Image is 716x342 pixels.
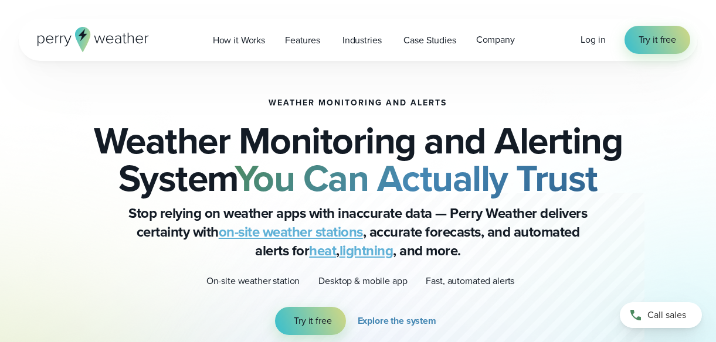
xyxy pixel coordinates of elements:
span: Case Studies [403,33,456,47]
a: Log in [581,33,605,47]
span: Try it free [639,33,676,47]
span: How it Works [213,33,265,47]
span: Explore the system [358,314,436,328]
a: Try it free [625,26,690,54]
p: Fast, automated alerts [426,274,514,288]
a: Call sales [620,302,702,328]
span: Company [476,33,515,47]
h1: Weather Monitoring and Alerts [269,98,447,108]
span: Log in [581,33,605,46]
a: Case Studies [393,28,466,52]
a: heat [309,240,336,261]
span: Industries [342,33,382,47]
span: Try it free [294,314,331,328]
strong: You Can Actually Trust [235,151,598,206]
p: Desktop & mobile app [318,274,407,288]
p: Stop relying on weather apps with inaccurate data — Perry Weather delivers certainty with , accur... [123,204,592,260]
span: Call sales [647,308,686,322]
span: Features [285,33,320,47]
a: on-site weather stations [219,221,363,242]
a: Explore the system [358,307,441,335]
h2: Weather Monitoring and Alerting System [77,122,639,197]
a: lightning [340,240,393,261]
p: On-site weather station [206,274,300,288]
a: How it Works [203,28,275,52]
a: Try it free [275,307,345,335]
